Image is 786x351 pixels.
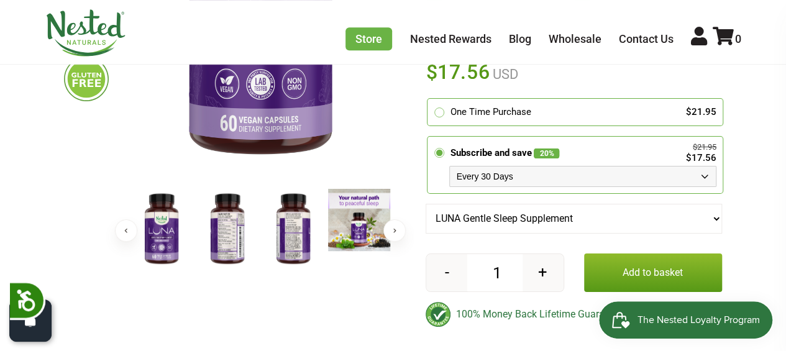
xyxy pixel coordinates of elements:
button: - [426,254,467,291]
img: glutenfree [64,57,109,101]
a: Nested Rewards [410,32,491,45]
span: $17.56 [426,58,490,86]
img: LUNA Gentle Sleep Supplement [196,189,258,270]
button: Next [383,219,406,242]
a: Blog [509,32,531,45]
iframe: Button to open loyalty program pop-up [599,301,774,339]
button: Add to basket [584,253,722,292]
div: 100% Money Back Lifetime Guarantee [426,302,721,327]
a: Wholesale [549,32,601,45]
img: badge-lifetimeguarantee-color.svg [426,302,450,327]
span: 0 [735,32,741,45]
button: Open [9,299,52,342]
button: + [523,254,564,291]
a: 0 [713,32,741,45]
span: USD [490,66,518,82]
a: Contact Us [619,32,674,45]
img: LUNA Gentle Sleep Supplement [328,189,390,251]
img: Nested Naturals [45,9,126,57]
a: Store [345,27,392,50]
button: Previous [115,219,137,242]
img: LUNA Gentle Sleep Supplement [130,189,193,270]
img: LUNA Gentle Sleep Supplement [262,189,324,270]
